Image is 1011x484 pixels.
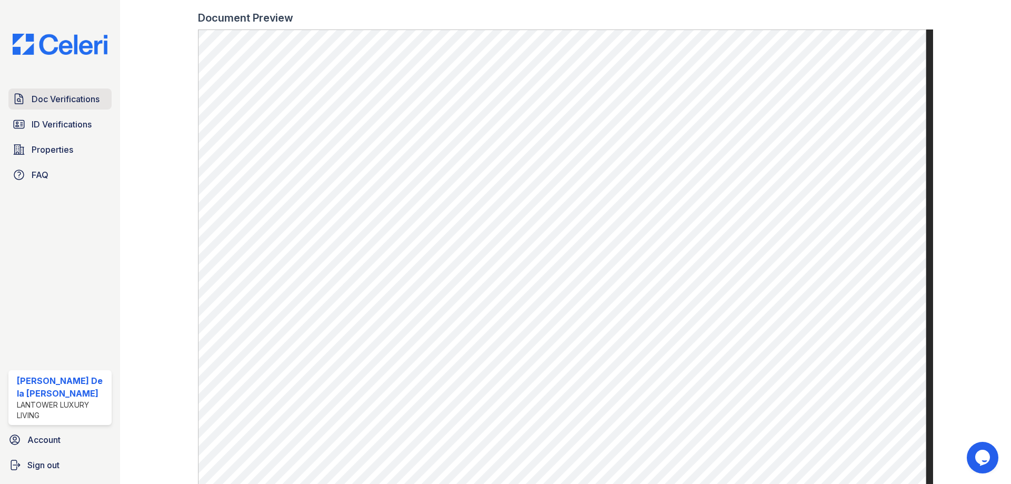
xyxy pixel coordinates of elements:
img: CE_Logo_Blue-a8612792a0a2168367f1c8372b55b34899dd931a85d93a1a3d3e32e68fde9ad4.png [4,34,116,55]
span: ID Verifications [32,118,92,131]
span: Properties [32,143,73,156]
span: Account [27,433,61,446]
span: Sign out [27,459,60,471]
div: Document Preview [198,11,293,25]
div: Lantower Luxury Living [17,400,107,421]
a: Properties [8,139,112,160]
a: Account [4,429,116,450]
iframe: chat widget [967,442,1000,473]
div: [PERSON_NAME] De la [PERSON_NAME] [17,374,107,400]
a: Sign out [4,455,116,476]
span: FAQ [32,169,48,181]
a: ID Verifications [8,114,112,135]
span: Doc Verifications [32,93,100,105]
a: FAQ [8,164,112,185]
a: Doc Verifications [8,88,112,110]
